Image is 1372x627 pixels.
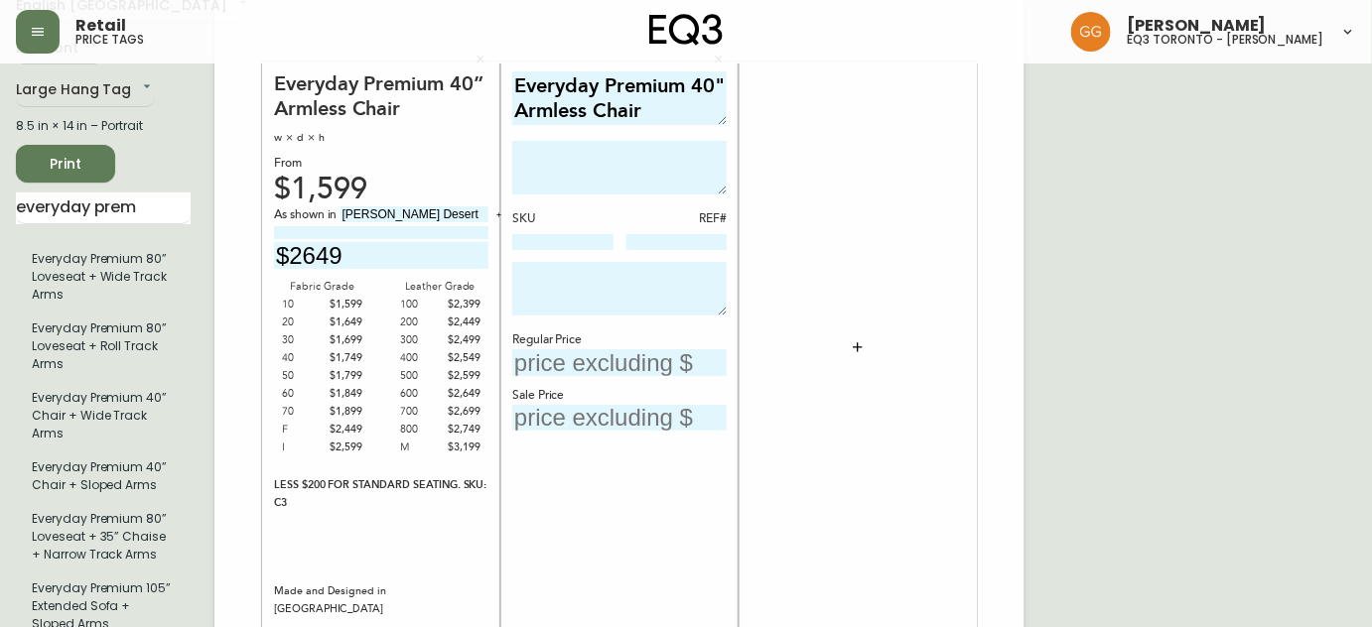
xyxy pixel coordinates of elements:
[440,403,480,421] div: $2,699
[282,296,323,313] div: 10
[1127,34,1324,46] h5: eq3 toronto - [PERSON_NAME]
[282,385,323,403] div: 60
[323,403,363,421] div: $1,899
[440,349,480,367] div: $2,549
[16,502,191,571] li: Large Hang Tag
[512,331,727,349] div: Regular Price
[440,313,480,331] div: $2,449
[16,117,191,135] div: 8.5 in × 14 in – Portrait
[392,278,488,296] div: Leather Grade
[274,278,370,296] div: Fabric Grade
[440,439,480,456] div: $3,199
[400,403,441,421] div: 700
[274,206,341,224] span: As shown in
[274,129,488,147] div: w × d × h
[440,421,480,439] div: $2,749
[512,387,727,405] div: Sale Price
[16,450,191,502] li: Large Hang Tag
[323,296,363,313] div: $1,599
[323,421,363,439] div: $2,449
[16,312,191,381] li: Large Hang Tag
[400,367,441,385] div: 500
[400,349,441,367] div: 400
[512,71,727,126] textarea: Everyday Premium 40" Armless Chair
[649,14,723,46] img: logo
[323,385,363,403] div: $1,849
[274,181,488,198] div: $1,599
[323,367,363,385] div: $1,799
[16,242,191,312] li: Large Hang Tag
[323,313,363,331] div: $1,649
[400,439,441,456] div: M
[323,439,363,456] div: $2,599
[274,476,488,512] div: LESS $200 FOR STANDARD SEATING. SKU: C3
[512,349,727,376] input: price excluding $
[282,349,323,367] div: 40
[282,421,323,439] div: F
[440,385,480,403] div: $2,649
[16,192,191,224] input: Search
[440,367,480,385] div: $2,599
[282,367,323,385] div: 50
[16,74,155,107] div: Large Hang Tag
[400,421,441,439] div: 800
[274,582,488,618] div: Made and Designed in [GEOGRAPHIC_DATA]
[1127,18,1267,34] span: [PERSON_NAME]
[75,18,126,34] span: Retail
[75,34,144,46] h5: price tags
[400,313,441,331] div: 200
[32,152,99,177] span: Print
[400,296,441,313] div: 100
[1071,12,1111,52] img: dbfc93a9366efef7dcc9a31eef4d00a7
[282,331,323,349] div: 30
[400,385,441,403] div: 600
[282,439,323,456] div: I
[323,349,363,367] div: $1,749
[282,403,323,421] div: 70
[274,155,488,173] div: From
[341,206,488,222] input: fabric/leather and leg
[16,381,191,450] li: Large Hang Tag
[274,71,488,122] div: Everyday Premium 40” Armless Chair
[512,405,727,432] input: price excluding $
[440,296,480,313] div: $2,399
[282,313,323,331] div: 20
[626,210,728,228] div: REF#
[512,210,614,228] div: SKU
[274,242,488,269] input: price excluding $
[440,331,480,349] div: $2,499
[16,145,115,183] button: Print
[400,331,441,349] div: 300
[323,331,363,349] div: $1,699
